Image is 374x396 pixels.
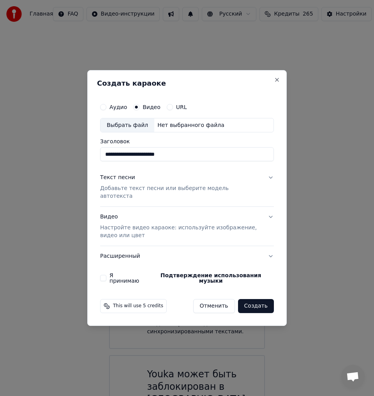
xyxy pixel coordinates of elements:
[154,121,228,129] div: Нет выбранного файла
[100,139,274,144] label: Заголовок
[109,104,127,110] label: Аудио
[176,104,187,110] label: URL
[143,104,161,110] label: Видео
[148,273,274,283] button: Я принимаю
[100,168,274,207] button: Текст песниДобавьте текст песни или выберите модель автотекста
[100,207,274,246] button: ВидеоНастройте видео караоке: используйте изображение, видео или цвет
[238,299,274,313] button: Создать
[100,185,261,201] p: Добавьте текст песни или выберите модель автотекста
[109,273,274,283] label: Я принимаю
[97,80,277,87] h2: Создать караоке
[100,213,261,240] div: Видео
[193,299,235,313] button: Отменить
[101,118,154,132] div: Выбрать файл
[113,303,163,309] span: This will use 5 credits
[100,246,274,266] button: Расширенный
[100,174,135,182] div: Текст песни
[100,224,261,239] p: Настройте видео караоке: используйте изображение, видео или цвет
